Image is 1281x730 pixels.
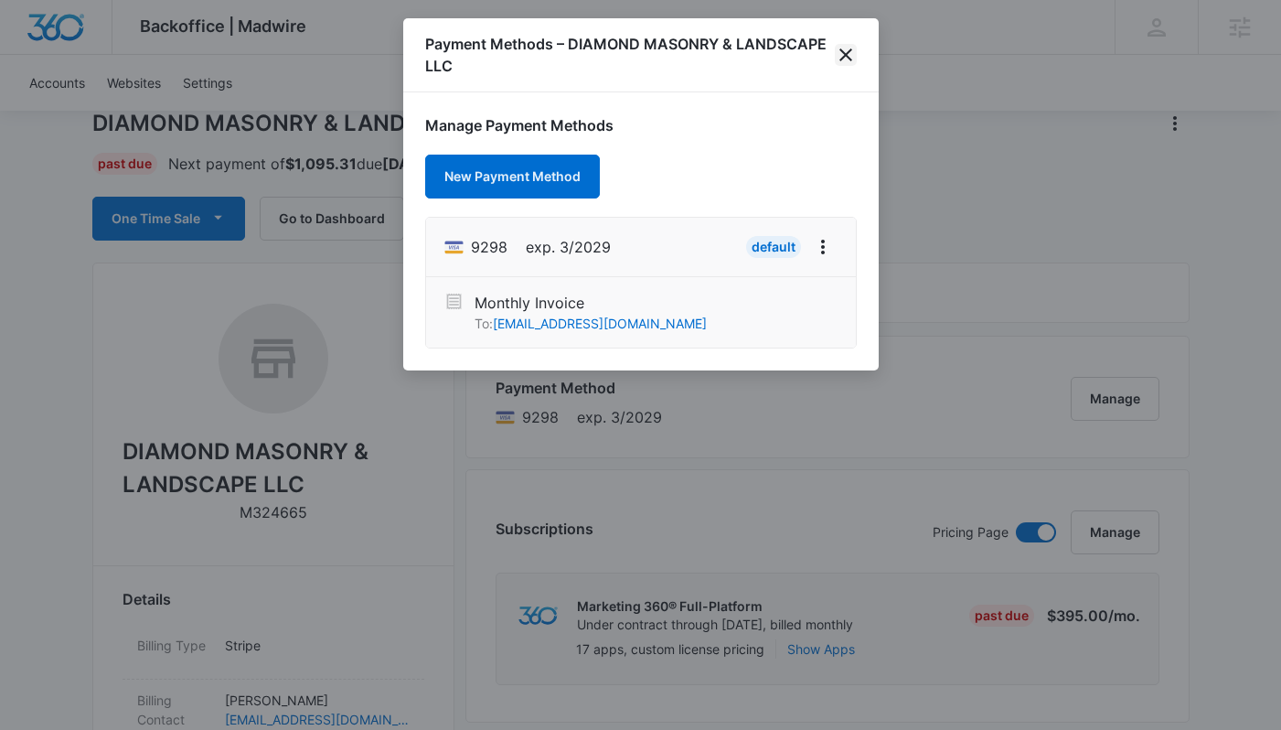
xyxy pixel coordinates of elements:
div: Domain: [DOMAIN_NAME] [48,48,201,62]
div: Domain Overview [69,108,164,120]
div: v 4.0.25 [51,29,90,44]
span: Visa ending with [471,236,507,258]
img: tab_keywords_by_traffic_grey.svg [182,106,197,121]
span: exp. 3/2029 [526,236,611,258]
img: logo_orange.svg [29,29,44,44]
h1: Payment Methods – DIAMOND MASONRY & LANDSCAPE LLC [425,33,836,77]
div: Default [746,236,801,258]
div: Keywords by Traffic [202,108,308,120]
img: website_grey.svg [29,48,44,62]
p: To: [475,314,707,333]
a: [EMAIL_ADDRESS][DOMAIN_NAME] [493,316,707,331]
button: View More [808,232,838,262]
h1: Manage Payment Methods [425,114,857,136]
button: close [835,44,856,66]
button: New Payment Method [425,155,600,199]
p: Monthly Invoice [475,292,707,314]
img: tab_domain_overview_orange.svg [49,106,64,121]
